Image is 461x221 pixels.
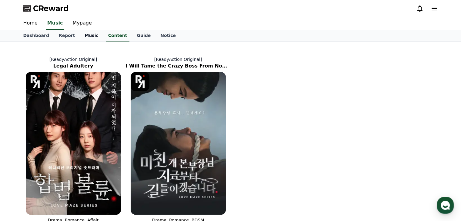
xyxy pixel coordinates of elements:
img: [object Object] Logo [131,72,150,91]
a: Notice [155,30,181,41]
a: Guide [132,30,155,41]
a: Content [106,30,130,41]
img: [object Object] Logo [26,72,45,91]
a: Home [18,17,42,30]
span: Settings [90,180,105,185]
img: Legal Adultery [26,72,121,215]
a: Music [80,30,103,41]
p: [ReadyAction Original] [21,56,126,62]
a: Report [54,30,80,41]
a: CReward [23,4,69,13]
img: I Will Tame the Crazy Boss From Now On [131,72,226,215]
a: Messages [40,171,78,186]
span: Messages [50,180,68,185]
span: CReward [33,4,69,13]
span: Home [15,180,26,185]
a: Settings [78,171,116,186]
a: Music [46,17,64,30]
h2: I Will Tame the Crazy Boss From Now On [126,62,231,70]
a: Mypage [68,17,97,30]
h2: Legal Adultery [21,62,126,70]
a: Home [2,171,40,186]
p: [ReadyAction Original] [126,56,231,62]
a: Dashboard [18,30,54,41]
